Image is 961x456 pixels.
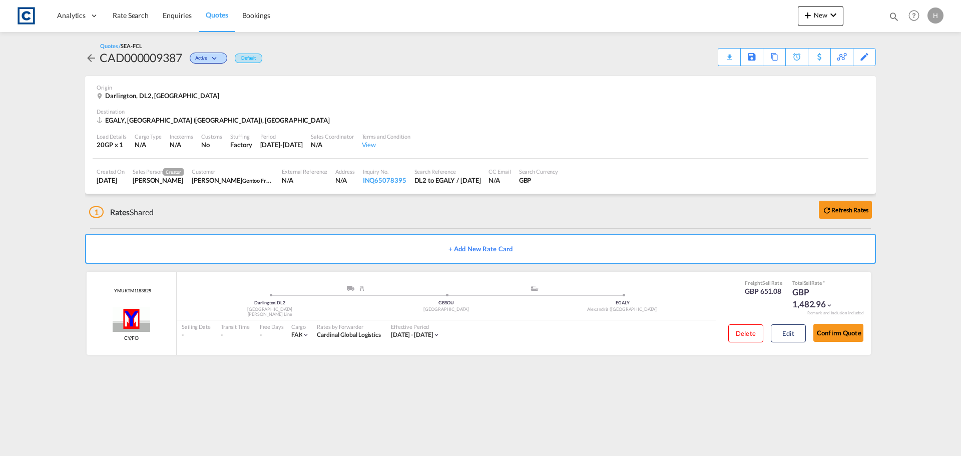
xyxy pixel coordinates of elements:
[275,300,277,305] span: |
[831,206,868,214] b: Refresh Rates
[888,11,899,22] md-icon: icon-magnify
[529,286,541,291] md-icon: assets/icons/custom/ship-fill.svg
[260,331,262,339] div: -
[771,324,806,342] button: Edit
[391,323,440,330] div: Effective Period
[195,55,210,65] span: Active
[414,168,481,175] div: Search Reference
[762,280,771,286] span: Sell
[260,323,284,330] div: Free Days
[927,8,943,24] div: H
[182,311,358,318] div: [PERSON_NAME] Line
[723,50,735,58] md-icon: icon-download
[888,11,899,26] div: icon-magnify
[804,280,812,286] span: Sell
[741,49,763,66] div: Save As Template
[414,176,481,185] div: DL2 to EGALY / 19 Aug 2025
[489,176,511,185] div: N/A
[827,9,839,21] md-icon: icon-chevron-down
[192,176,274,185] div: Simon Leach
[100,42,142,50] div: Quotes /SEA-FCL
[206,11,228,19] span: Quotes
[826,302,833,309] md-icon: icon-chevron-down
[819,201,872,219] button: icon-refreshRefresh Rates
[163,11,192,20] span: Enquiries
[97,116,332,125] div: EGALY, Alexandria (El Iskandariya), Africa
[97,108,864,115] div: Destination
[317,331,381,339] div: Cardinal Global Logistics
[358,306,534,313] div: [GEOGRAPHIC_DATA]
[362,140,410,149] div: View
[822,280,825,286] span: Subject to Remarks
[745,279,782,286] div: Freight Rate
[221,323,250,330] div: Transit Time
[170,133,193,140] div: Incoterms
[277,300,285,305] span: DL2
[163,168,184,176] span: Creator
[291,323,310,330] div: Cargo
[192,168,274,175] div: Customer
[210,56,222,62] md-icon: icon-chevron-down
[792,286,842,310] div: GBP 1,482.96
[85,52,97,64] md-icon: icon-arrow-left
[85,234,876,264] button: + Add New Rate Card
[97,176,125,185] div: 19 Aug 2025
[112,288,151,294] span: YMUKTM1183829
[242,176,279,184] span: Gentoo Freight
[182,323,211,330] div: Sailing Date
[363,168,406,175] div: Inquiry No.
[121,43,142,49] span: SEA-FCL
[728,324,763,342] button: Delete
[535,306,711,313] div: Alexandria ([GEOGRAPHIC_DATA])
[723,49,735,58] div: Quote PDF is not available at this time
[362,133,410,140] div: Terms and Condition
[335,168,354,175] div: Address
[170,140,181,149] div: N/A
[433,331,440,338] md-icon: icon-chevron-down
[535,300,711,306] div: EGALY
[291,331,303,338] span: FAK
[182,331,211,339] div: -
[335,176,354,185] div: N/A
[190,53,227,64] div: Change Status Here
[260,133,303,140] div: Period
[519,168,559,175] div: Search Currency
[311,140,353,149] div: N/A
[89,206,104,218] span: 1
[302,331,309,338] md-icon: icon-chevron-down
[97,168,125,175] div: Created On
[135,140,162,149] div: N/A
[242,11,270,20] span: Bookings
[358,300,534,306] div: GBSOU
[260,140,303,149] div: 31 Aug 2025
[905,7,927,25] div: Help
[97,91,222,100] div: Darlington, DL2, United Kingdom
[105,92,219,100] span: Darlington, DL2, [GEOGRAPHIC_DATA]
[133,168,184,176] div: Sales Person
[133,176,184,185] div: Hannah Nutter
[489,168,511,175] div: CC Email
[798,6,843,26] button: icon-plus 400-fgNewicon-chevron-down
[201,140,222,149] div: No
[822,206,831,215] md-icon: icon-refresh
[230,140,252,149] div: Factory Stuffing
[359,286,364,291] img: RAIL
[282,176,327,185] div: N/A
[57,11,86,21] span: Analytics
[112,288,151,294] div: Contract / Rate Agreement / Tariff / Spot Pricing Reference Number: YMUKTM1183829
[97,140,127,149] div: 20GP x 1
[311,133,353,140] div: Sales Coordinator
[235,54,262,63] div: Default
[317,331,381,338] span: Cardinal Global Logistics
[230,133,252,140] div: Stuffing
[800,310,871,316] div: Remark and Inclusion included
[363,176,406,185] div: INQ65078395
[85,50,100,66] div: icon-arrow-left
[221,331,250,339] div: -
[100,50,182,66] div: CAD000009387
[391,331,433,338] span: [DATE] - [DATE]
[124,334,139,341] span: CY/FO
[270,286,446,296] div: Pickup ModeService Type GBDRL/DURHAM/Road/Rail
[282,168,327,175] div: External Reference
